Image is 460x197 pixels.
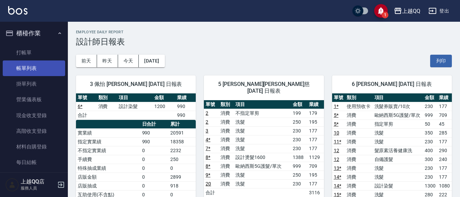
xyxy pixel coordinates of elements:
td: 消費 [345,137,372,146]
td: 230 [291,179,307,188]
td: 709 [437,111,452,120]
td: 177 [307,126,324,135]
img: Person [5,178,19,192]
td: 消費 [345,111,372,120]
td: 177 [307,144,324,153]
td: 消費 [345,181,372,190]
button: 上越QQ [391,4,423,18]
td: 177 [437,164,452,173]
a: 20 [206,181,211,186]
a: 營業儀表板 [3,92,65,107]
td: 250 [169,155,196,164]
button: save [374,4,388,18]
td: 消費 [219,171,234,179]
td: 2232 [169,146,196,155]
a: 3 [206,128,208,133]
td: 消費 [219,179,234,188]
td: 990 [175,102,196,111]
th: 類別 [97,93,117,102]
td: 199 [291,109,307,118]
a: 12 [334,148,339,153]
a: 2 [206,119,208,125]
td: 指定單剪 [373,120,423,128]
td: 0 [140,181,169,190]
td: 洗髮 [234,118,291,126]
th: 金額 [291,100,307,109]
td: 0 [140,164,169,173]
th: 日合計 [140,120,169,129]
th: 項目 [234,100,291,109]
td: 195 [307,118,324,126]
td: 洗髮 [373,137,423,146]
td: 洗髮 [373,164,423,173]
td: 20591 [169,128,196,137]
td: 洗髮 [234,126,291,135]
a: 掛單列表 [3,76,65,92]
td: 設計染髮 [117,102,153,111]
td: 18358 [169,137,196,146]
td: 0 [140,146,169,155]
td: 250 [291,118,307,126]
h3: 設計師日報表 [76,37,452,47]
td: 消費 [219,153,234,162]
td: 特殊抽成業績 [76,164,140,173]
td: 179 [307,109,324,118]
a: 高階收支登錄 [3,123,65,139]
td: 洗髮 [373,128,423,137]
td: 177 [437,173,452,181]
th: 項目 [373,93,423,102]
td: 消費 [345,146,372,155]
td: 1388 [291,153,307,162]
td: 195 [307,171,324,179]
td: 230 [291,144,307,153]
td: 0 [169,164,196,173]
span: 1 [382,12,388,18]
td: 999 [423,111,438,120]
td: 不指定實業績 [76,146,140,155]
td: 177 [307,135,324,144]
td: 230 [291,135,307,144]
span: 3 佩怡 [PERSON_NAME] [DATE] 日報表 [84,81,188,88]
td: 髮原素活養健康洗 [373,146,423,155]
table: a dense table [76,93,196,120]
td: 洗髮 [234,144,291,153]
td: 1200 [153,102,175,111]
td: 不指定單剪 [234,109,291,118]
td: 1080 [437,181,452,190]
td: 285 [437,128,452,137]
td: 洗髮 [373,173,423,181]
td: 消費 [219,109,234,118]
td: 洗髮 [234,179,291,188]
td: 消費 [345,155,372,164]
td: 洗髮 [234,135,291,144]
td: 消費 [345,173,372,181]
td: 0 [140,173,169,181]
td: 709 [307,162,324,171]
td: 1129 [307,153,324,162]
td: 消費 [219,135,234,144]
button: 櫃檯作業 [3,24,65,42]
td: 手續費 [76,155,140,164]
td: 店販金額 [76,173,140,181]
span: 5 [PERSON_NAME][PERSON_NAME]慈 [DATE] 日報表 [212,81,315,94]
td: 歐納西斯5G護髮/單次 [234,162,291,171]
td: 230 [291,126,307,135]
td: 實業績 [76,128,140,137]
td: 消費 [219,126,234,135]
a: 材料自購登錄 [3,139,65,155]
td: 指定實業績 [76,137,140,146]
td: 990 [140,137,169,146]
button: 昨天 [97,55,118,67]
td: 1300 [423,181,438,190]
th: 累計 [169,120,196,129]
td: 店販抽成 [76,181,140,190]
td: 350 [423,128,438,137]
button: 列印 [430,55,452,67]
a: 現金收支登錄 [3,108,65,123]
a: 12 [334,157,339,162]
td: 消費 [97,102,117,111]
td: 洗髮券販賣/10次 [373,102,423,111]
td: 45 [437,120,452,128]
h5: 上越QQ店 [21,178,55,185]
th: 單號 [332,93,345,102]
